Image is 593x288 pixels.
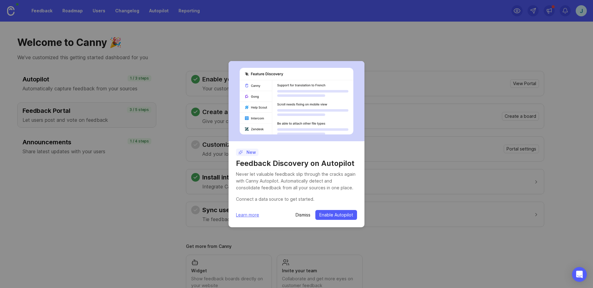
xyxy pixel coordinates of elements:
img: autopilot-456452bdd303029aca878276f8eef889.svg [240,68,353,134]
span: Enable Autopilot [319,212,353,218]
div: Open Intercom Messenger [572,267,587,282]
p: New [238,149,256,155]
button: Dismiss [296,212,310,218]
div: Never let valuable feedback slip through the cracks again with Canny Autopilot. Automatically det... [236,171,357,191]
button: Enable Autopilot [315,210,357,220]
div: Connect a data source to get started. [236,196,357,203]
h1: Feedback Discovery on Autopilot [236,158,357,168]
a: Learn more [236,212,259,218]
